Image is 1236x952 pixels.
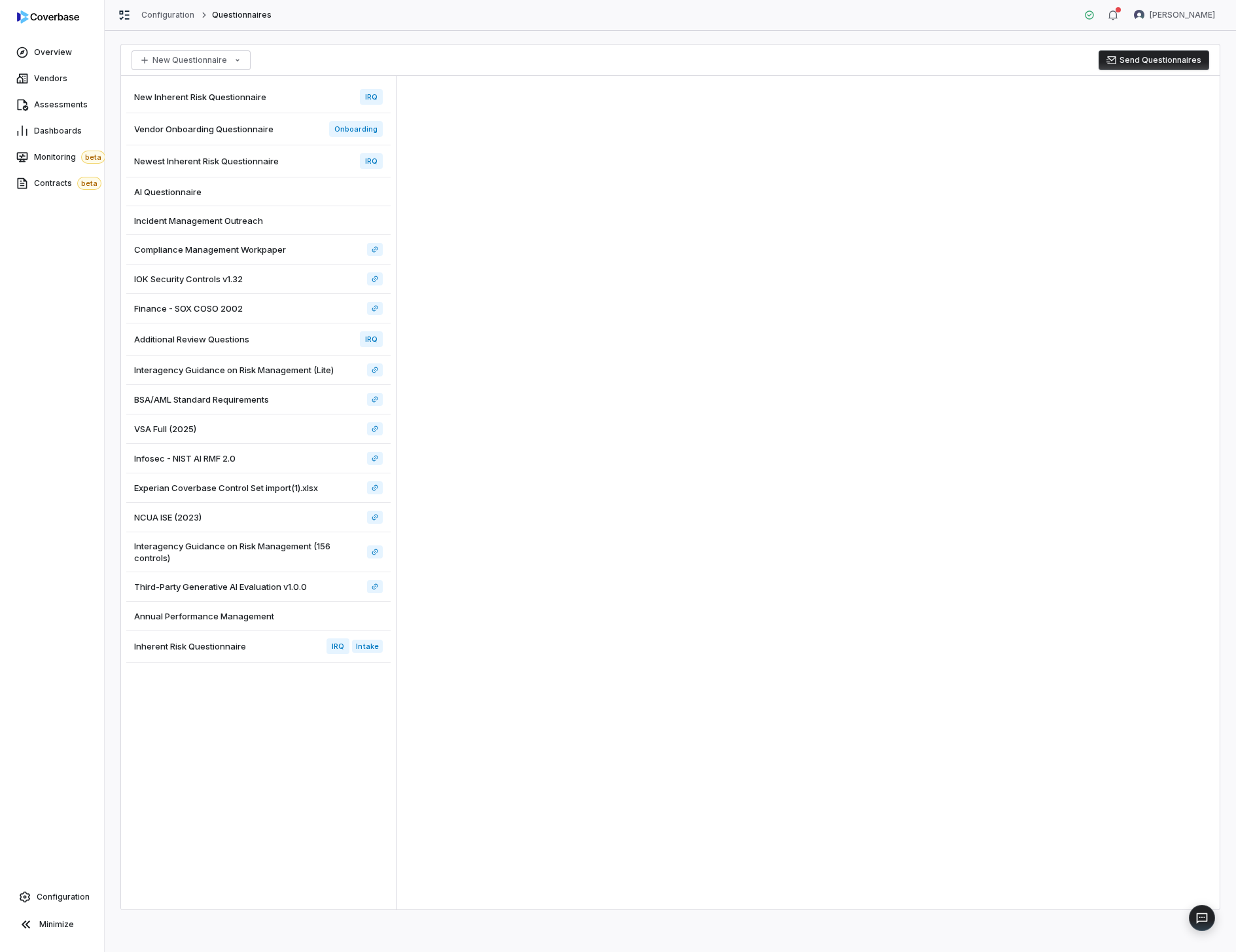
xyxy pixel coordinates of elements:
[3,67,101,90] a: Vendors
[34,73,67,84] span: Vendors
[134,215,263,227] span: Incident Management Outreach
[134,511,202,523] span: NCUA ISE (2023)
[360,153,383,169] span: IRQ
[3,93,101,117] a: Assessments
[367,272,383,285] a: IOK Security Controls v1.32
[77,177,101,190] span: beta
[134,244,286,255] span: Compliance Management Workpaper
[126,235,391,265] a: Compliance Management Workpaper
[212,10,272,20] span: Questionnaires
[126,503,391,532] a: NCUA ISE (2023)
[1099,50,1209,70] button: Send Questionnaires
[329,121,382,137] span: Onboarding
[34,151,105,164] span: Monitoring
[126,177,391,206] a: AI Questionnaire
[367,511,383,524] a: NCUA ISE (2023)
[367,302,383,315] a: Finance - SOX COSO 2002
[367,422,383,435] a: VSA Full (2025)
[134,452,236,464] span: Infosec - NIST AI RMF 2.0
[126,356,391,385] a: Interagency Guidance on Risk Management (Lite)
[39,919,74,930] span: Minimize
[134,640,246,652] span: Inherent Risk Questionnaire
[134,91,266,103] span: New Inherent Risk Questionnaire
[134,610,274,622] span: Annual Performance Management
[17,10,79,24] img: logo-D7KZi-bG.svg
[3,41,101,64] a: Overview
[126,206,391,235] a: Incident Management Outreach
[367,243,383,256] a: Compliance Management Workpaper
[367,545,383,558] a: Interagency Guidance on Risk Management (156 controls)
[134,423,196,435] span: VSA Full (2025)
[5,911,99,938] button: Minimize
[126,145,391,177] a: Newest Inherent Risk QuestionnaireIRQ
[360,331,383,347] span: IRQ
[134,302,243,314] span: Finance - SOX COSO 2002
[134,482,318,494] span: Experian Coverbase Control Set import(1).xlsx
[126,265,391,294] a: IOK Security Controls v1.32
[367,393,383,406] a: BSA/AML Standard Requirements
[132,50,251,70] button: New Questionnaire
[126,81,391,113] a: New Inherent Risk QuestionnaireIRQ
[134,186,202,198] span: AI Questionnaire
[126,572,391,602] a: Third-Party Generative AI Evaluation v1.0.0
[360,89,383,105] span: IRQ
[126,602,391,631] a: Annual Performance Management
[352,640,382,653] span: Intake
[126,444,391,473] a: Infosec - NIST AI RMF 2.0
[126,294,391,323] a: Finance - SOX COSO 2002
[134,155,279,167] span: Newest Inherent Risk Questionnaire
[141,10,195,20] a: Configuration
[1134,10,1144,20] img: Amanda Pettenati avatar
[34,47,72,58] span: Overview
[126,473,391,503] a: Experian Coverbase Control Set import(1).xlsx
[3,119,101,143] a: Dashboards
[126,385,391,414] a: BSA/AML Standard Requirements
[5,885,99,909] a: Configuration
[1126,5,1223,25] button: Amanda Pettenati avatar[PERSON_NAME]
[34,177,101,190] span: Contracts
[367,452,383,465] a: Infosec - NIST AI RMF 2.0
[327,638,349,654] span: IRQ
[126,631,391,663] a: Inherent Risk QuestionnaireIRQIntake
[126,414,391,444] a: VSA Full (2025)
[126,323,391,356] a: Additional Review QuestionsIRQ
[134,123,274,135] span: Vendor Onboarding Questionnaire
[134,394,269,405] span: BSA/AML Standard Requirements
[34,100,88,110] span: Assessments
[367,363,383,376] a: Interagency Guidance on Risk Management (Lite)
[367,580,383,593] a: Third-Party Generative AI Evaluation v1.0.0
[367,481,383,494] a: Experian Coverbase Control Set import(1).xlsx
[134,581,307,593] span: Third-Party Generative AI Evaluation v1.0.0
[134,364,334,376] span: Interagency Guidance on Risk Management (Lite)
[3,145,101,169] a: Monitoringbeta
[1150,10,1215,20] span: [PERSON_NAME]
[3,172,101,195] a: Contractsbeta
[134,540,362,564] span: Interagency Guidance on Risk Management (156 controls)
[81,151,105,164] span: beta
[34,126,82,136] span: Dashboards
[126,113,391,145] a: Vendor Onboarding QuestionnaireOnboarding
[134,273,243,285] span: IOK Security Controls v1.32
[134,333,249,345] span: Additional Review Questions
[37,892,90,902] span: Configuration
[126,532,391,572] a: Interagency Guidance on Risk Management (156 controls)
